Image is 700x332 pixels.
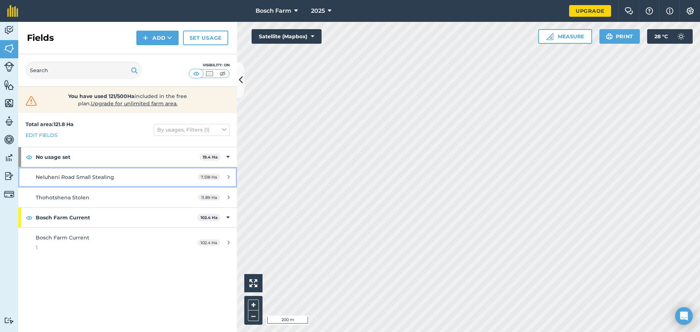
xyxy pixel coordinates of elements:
a: Edit fields [26,131,58,139]
div: Visibility: On [189,62,230,68]
img: svg+xml;base64,PHN2ZyB4bWxucz0iaHR0cDovL3d3dy53My5vcmcvMjAwMC9zdmciIHdpZHRoPSIxNyIgaGVpZ2h0PSIxNy... [666,7,673,15]
span: Bosch Farm Current [36,234,89,241]
img: svg+xml;base64,PD94bWwgdmVyc2lvbj0iMS4wIiBlbmNvZGluZz0idXRmLTgiPz4KPCEtLSBHZW5lcmF0b3I6IEFkb2JlIE... [4,171,14,181]
img: Two speech bubbles overlapping with the left bubble in the forefront [625,7,633,15]
img: svg+xml;base64,PHN2ZyB4bWxucz0iaHR0cDovL3d3dy53My5vcmcvMjAwMC9zdmciIHdpZHRoPSI1MCIgaGVpZ2h0PSI0MC... [205,70,214,77]
img: svg+xml;base64,PHN2ZyB4bWxucz0iaHR0cDovL3d3dy53My5vcmcvMjAwMC9zdmciIHdpZHRoPSIxOSIgaGVpZ2h0PSIyNC... [131,66,138,75]
div: Bosch Farm Current102.4 Ha [18,208,237,227]
img: A cog icon [686,7,695,15]
button: Print [599,29,640,44]
img: Ruler icon [546,33,553,40]
h2: Fields [27,32,54,44]
span: 2025 [311,7,325,15]
span: 1 [36,243,173,251]
img: svg+xml;base64,PD94bWwgdmVyc2lvbj0iMS4wIiBlbmNvZGluZz0idXRmLTgiPz4KPCEtLSBHZW5lcmF0b3I6IEFkb2JlIE... [4,317,14,324]
img: svg+xml;base64,PHN2ZyB4bWxucz0iaHR0cDovL3d3dy53My5vcmcvMjAwMC9zdmciIHdpZHRoPSIxNCIgaGVpZ2h0PSIyNC... [143,34,148,42]
button: By usages, Filters (1) [154,124,230,136]
strong: 19.4 Ha [203,155,218,160]
strong: 102.4 Ha [201,215,218,220]
strong: No usage set [36,147,199,167]
img: svg+xml;base64,PHN2ZyB4bWxucz0iaHR0cDovL3d3dy53My5vcmcvMjAwMC9zdmciIHdpZHRoPSIzMiIgaGVpZ2h0PSIzMC... [24,95,39,106]
span: included in the free plan . [50,93,205,107]
a: You have used 121/500Haincluded in the free plan.Upgrade for unlimited farm area. [24,93,231,107]
button: – [248,310,259,321]
a: Bosch Farm Current1102.4 Ha [18,228,237,257]
input: Search [26,62,142,79]
img: svg+xml;base64,PHN2ZyB4bWxucz0iaHR0cDovL3d3dy53My5vcmcvMjAwMC9zdmciIHdpZHRoPSI1MCIgaGVpZ2h0PSI0MC... [218,70,227,77]
strong: Bosch Farm Current [36,208,197,227]
strong: You have used 121/500Ha [68,93,135,99]
a: Upgrade [569,5,611,17]
button: Measure [538,29,592,44]
img: fieldmargin Logo [7,5,18,17]
span: Thohotshena Stolen [36,194,89,201]
span: Upgrade for unlimited farm area. [91,100,178,107]
img: svg+xml;base64,PHN2ZyB4bWxucz0iaHR0cDovL3d3dy53My5vcmcvMjAwMC9zdmciIHdpZHRoPSIxOSIgaGVpZ2h0PSIyNC... [606,32,613,41]
img: svg+xml;base64,PHN2ZyB4bWxucz0iaHR0cDovL3d3dy53My5vcmcvMjAwMC9zdmciIHdpZHRoPSI1NiIgaGVpZ2h0PSI2MC... [4,98,14,109]
img: Four arrows, one pointing top left, one top right, one bottom right and the last bottom left [249,279,257,287]
span: 102.4 Ha [197,239,220,246]
button: Satellite (Mapbox) [252,29,322,44]
span: Bosch Farm [256,7,291,15]
a: Neluheni Road Small Stealing7.518 Ha [18,167,237,187]
div: No usage set19.4 Ha [18,147,237,167]
div: Open Intercom Messenger [675,307,693,325]
img: svg+xml;base64,PHN2ZyB4bWxucz0iaHR0cDovL3d3dy53My5vcmcvMjAwMC9zdmciIHdpZHRoPSI1MCIgaGVpZ2h0PSI0MC... [192,70,201,77]
img: svg+xml;base64,PD94bWwgdmVyc2lvbj0iMS4wIiBlbmNvZGluZz0idXRmLTgiPz4KPCEtLSBHZW5lcmF0b3I6IEFkb2JlIE... [4,25,14,36]
img: svg+xml;base64,PD94bWwgdmVyc2lvbj0iMS4wIiBlbmNvZGluZz0idXRmLTgiPz4KPCEtLSBHZW5lcmF0b3I6IEFkb2JlIE... [674,29,688,44]
img: svg+xml;base64,PHN2ZyB4bWxucz0iaHR0cDovL3d3dy53My5vcmcvMjAwMC9zdmciIHdpZHRoPSI1NiIgaGVpZ2h0PSI2MC... [4,79,14,90]
img: svg+xml;base64,PD94bWwgdmVyc2lvbj0iMS4wIiBlbmNvZGluZz0idXRmLTgiPz4KPCEtLSBHZW5lcmF0b3I6IEFkb2JlIE... [4,116,14,127]
img: svg+xml;base64,PD94bWwgdmVyc2lvbj0iMS4wIiBlbmNvZGluZz0idXRmLTgiPz4KPCEtLSBHZW5lcmF0b3I6IEFkb2JlIE... [4,134,14,145]
span: 7.518 Ha [198,174,220,180]
span: 28 ° C [654,29,668,44]
img: A question mark icon [645,7,654,15]
span: 11.89 Ha [198,194,220,200]
img: svg+xml;base64,PD94bWwgdmVyc2lvbj0iMS4wIiBlbmNvZGluZz0idXRmLTgiPz4KPCEtLSBHZW5lcmF0b3I6IEFkb2JlIE... [4,62,14,72]
img: svg+xml;base64,PHN2ZyB4bWxucz0iaHR0cDovL3d3dy53My5vcmcvMjAwMC9zdmciIHdpZHRoPSIxOCIgaGVpZ2h0PSIyNC... [26,213,32,222]
img: svg+xml;base64,PHN2ZyB4bWxucz0iaHR0cDovL3d3dy53My5vcmcvMjAwMC9zdmciIHdpZHRoPSIxOCIgaGVpZ2h0PSIyNC... [26,153,32,161]
a: Set usage [183,31,228,45]
a: Thohotshena Stolen11.89 Ha [18,188,237,207]
button: Add [136,31,179,45]
img: svg+xml;base64,PD94bWwgdmVyc2lvbj0iMS4wIiBlbmNvZGluZz0idXRmLTgiPz4KPCEtLSBHZW5lcmF0b3I6IEFkb2JlIE... [4,152,14,163]
button: 28 °C [647,29,693,44]
span: Neluheni Road Small Stealing [36,174,114,180]
button: + [248,300,259,310]
img: svg+xml;base64,PHN2ZyB4bWxucz0iaHR0cDovL3d3dy53My5vcmcvMjAwMC9zdmciIHdpZHRoPSI1NiIgaGVpZ2h0PSI2MC... [4,43,14,54]
strong: Total area : 121.8 Ha [26,121,74,128]
img: svg+xml;base64,PD94bWwgdmVyc2lvbj0iMS4wIiBlbmNvZGluZz0idXRmLTgiPz4KPCEtLSBHZW5lcmF0b3I6IEFkb2JlIE... [4,189,14,199]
